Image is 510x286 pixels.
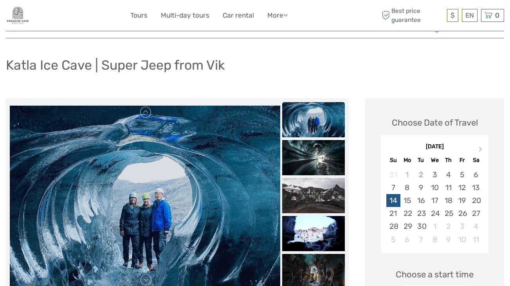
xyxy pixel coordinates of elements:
[282,102,345,137] img: 86367709393640f9a70fe9c0ca8465c7_slider_thumbnail.jpg
[400,194,414,207] div: Choose Monday, September 15th, 2025
[442,155,455,165] div: Th
[386,155,400,165] div: Su
[442,233,455,246] div: Choose Thursday, October 9th, 2025
[428,194,442,207] div: Choose Wednesday, September 17th, 2025
[455,207,469,220] div: Choose Friday, September 26th, 2025
[386,168,400,181] div: Not available Sunday, August 31st, 2025
[380,7,445,24] span: Best price guarantee
[400,207,414,220] div: Choose Monday, September 22nd, 2025
[282,178,345,213] img: 420aa965c2094606b848068d663268ab_slider_thumbnail.jpg
[386,194,400,207] div: Choose Sunday, September 14th, 2025
[400,181,414,194] div: Choose Monday, September 8th, 2025
[414,168,428,181] div: Not available Tuesday, September 2nd, 2025
[386,220,400,233] div: Choose Sunday, September 28th, 2025
[400,220,414,233] div: Choose Monday, September 29th, 2025
[282,216,345,251] img: b1fb2c84a4c348a289499c71a4010bb6_slider_thumbnail.jpg
[161,10,209,21] a: Multi-day tours
[442,194,455,207] div: Choose Thursday, September 18th, 2025
[428,233,442,246] div: Choose Wednesday, October 8th, 2025
[386,207,400,220] div: Choose Sunday, September 21st, 2025
[400,168,414,181] div: Not available Monday, September 1st, 2025
[10,106,280,286] img: 86367709393640f9a70fe9c0ca8465c7_main_slider.jpg
[462,9,478,22] div: EN
[282,140,345,175] img: 15d6a59af94b49c2976804d12bfbed98_slider_thumbnail.jpg
[469,220,483,233] div: Choose Saturday, October 4th, 2025
[130,10,148,21] a: Tours
[469,194,483,207] div: Choose Saturday, September 20th, 2025
[442,220,455,233] div: Choose Thursday, October 2nd, 2025
[381,143,488,151] div: [DATE]
[442,168,455,181] div: Choose Thursday, September 4th, 2025
[442,207,455,220] div: Choose Thursday, September 25th, 2025
[428,168,442,181] div: Choose Wednesday, September 3rd, 2025
[414,220,428,233] div: Choose Tuesday, September 30th, 2025
[455,168,469,181] div: Choose Friday, September 5th, 2025
[469,207,483,220] div: Choose Saturday, September 27th, 2025
[455,220,469,233] div: Choose Friday, October 3rd, 2025
[455,155,469,165] div: Fr
[469,155,483,165] div: Sa
[414,207,428,220] div: Choose Tuesday, September 23rd, 2025
[414,155,428,165] div: Tu
[494,11,501,19] span: 0
[11,14,88,20] p: We're away right now. Please check back later!
[455,181,469,194] div: Choose Friday, September 12th, 2025
[442,181,455,194] div: Choose Thursday, September 11th, 2025
[455,233,469,246] div: Choose Friday, October 10th, 2025
[6,6,31,25] img: 1485-3f864593-ad2b-4c20-bbdd-4a9b9eb0c45d_logo_small.jpg
[400,233,414,246] div: Choose Monday, October 6th, 2025
[414,233,428,246] div: Choose Tuesday, October 7th, 2025
[6,57,225,73] h1: Katla Ice Cave | Super Jeep from Vik
[428,155,442,165] div: We
[386,181,400,194] div: Choose Sunday, September 7th, 2025
[451,11,455,19] span: $
[400,155,414,165] div: Mo
[223,10,254,21] a: Car rental
[428,220,442,233] div: Choose Wednesday, October 1st, 2025
[90,12,99,22] button: Open LiveChat chat widget
[396,268,474,281] span: Choose a start time
[414,194,428,207] div: Choose Tuesday, September 16th, 2025
[386,233,400,246] div: Choose Sunday, October 5th, 2025
[475,145,488,157] button: Next Month
[428,207,442,220] div: Choose Wednesday, September 24th, 2025
[392,117,478,129] div: Choose Date of Travel
[383,168,486,246] div: month 2025-09
[414,181,428,194] div: Choose Tuesday, September 9th, 2025
[469,181,483,194] div: Choose Saturday, September 13th, 2025
[469,168,483,181] div: Choose Saturday, September 6th, 2025
[428,181,442,194] div: Choose Wednesday, September 10th, 2025
[469,233,483,246] div: Choose Saturday, October 11th, 2025
[267,10,288,21] a: More
[455,194,469,207] div: Choose Friday, September 19th, 2025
